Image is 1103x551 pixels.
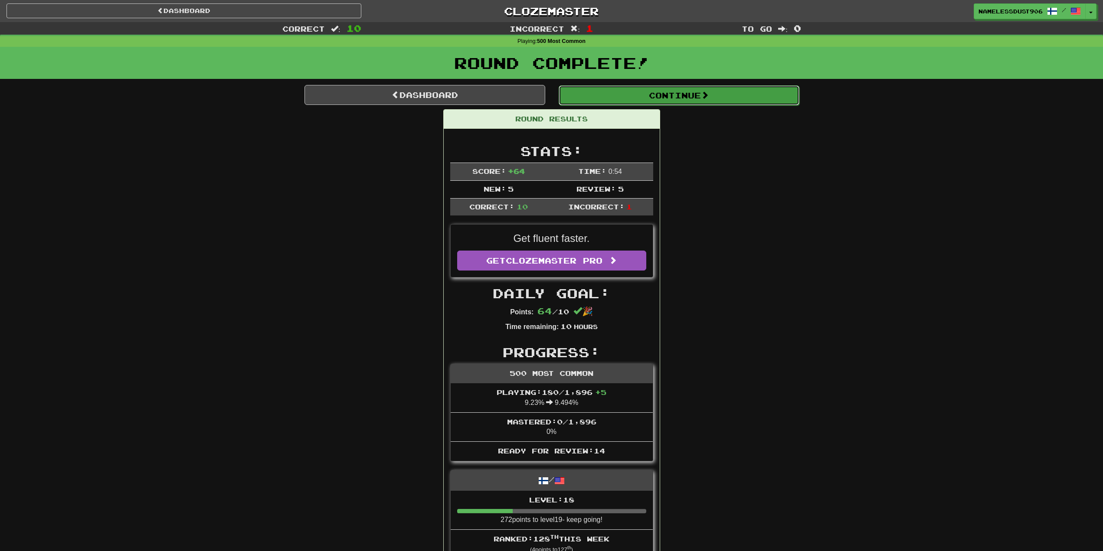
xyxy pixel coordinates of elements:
[578,167,606,175] span: Time:
[529,496,574,504] span: Level: 18
[498,447,605,455] span: Ready for Review: 14
[586,23,593,33] span: 1
[573,306,593,316] span: 🎉
[974,3,1086,19] a: NamelessDust9067 /
[537,307,569,316] span: / 10
[778,25,788,33] span: :
[507,417,596,426] span: Mastered: 0 / 1,896
[618,185,624,193] span: 5
[282,24,325,33] span: Correct
[510,24,564,33] span: Incorrect
[508,185,514,193] span: 5
[451,470,653,491] div: /
[508,167,525,175] span: + 64
[347,23,361,33] span: 10
[497,388,606,396] span: Playing: 180 / 1,896
[457,251,646,271] a: GetClozemaster Pro
[451,383,653,413] li: 9.23% 9.494%
[576,185,616,193] span: Review:
[609,168,622,175] span: 0 : 54
[550,534,559,540] sup: th
[450,286,653,300] h2: Daily Goal:
[560,322,572,330] span: 10
[451,364,653,383] div: 500 Most Common
[537,38,586,44] strong: 500 Most Common
[374,3,729,19] a: Clozemaster
[331,25,340,33] span: :
[444,110,660,129] div: Round Results
[451,491,653,530] li: 272 points to level 19 - keep going!
[304,85,545,105] a: Dashboard
[3,54,1100,72] h1: Round Complete!
[567,545,571,550] sup: th
[595,388,606,396] span: + 5
[559,85,799,105] button: Continue
[794,23,801,33] span: 0
[510,308,533,316] strong: Points:
[450,345,653,359] h2: Progress:
[472,167,506,175] span: Score:
[979,7,1043,15] span: NamelessDust9067
[574,323,598,330] small: Hours
[568,202,625,211] span: Incorrect:
[517,202,528,211] span: 10
[494,535,609,543] span: Ranked: 128 this week
[457,231,646,246] p: Get fluent faster.
[742,24,772,33] span: To go
[484,185,506,193] span: New:
[7,3,361,18] a: Dashboard
[537,306,552,316] span: 64
[570,25,580,33] span: :
[626,202,632,211] span: 1
[451,412,653,442] li: 0%
[505,323,559,330] strong: Time remaining:
[469,202,514,211] span: Correct:
[506,256,602,265] span: Clozemaster Pro
[450,144,653,158] h2: Stats:
[1062,7,1066,13] span: /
